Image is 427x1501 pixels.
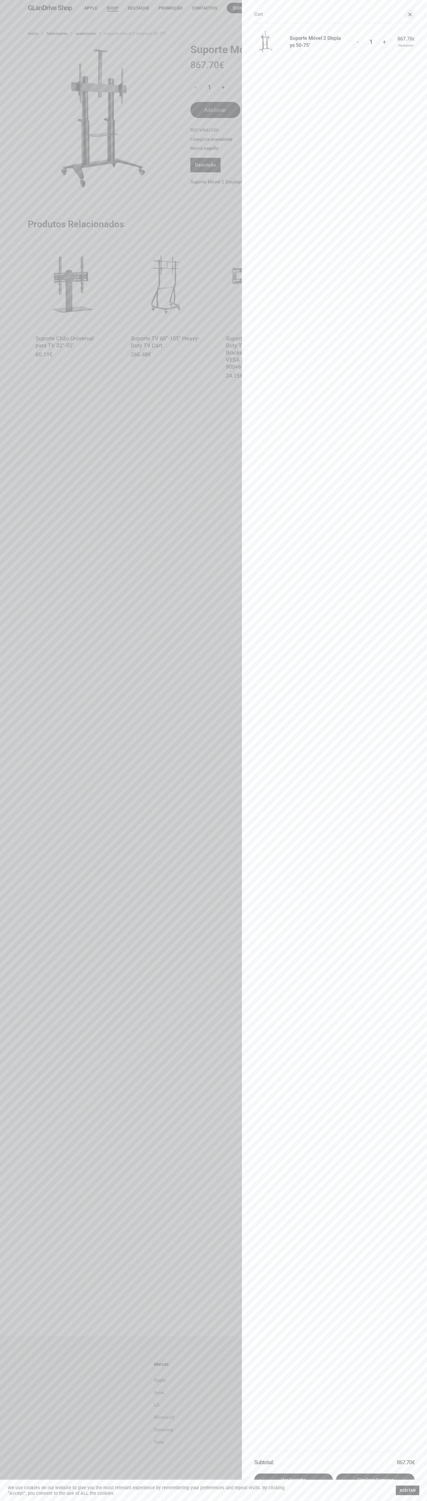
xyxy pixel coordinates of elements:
span: € [412,1459,415,1465]
span: € [412,37,415,41]
a: ACEITAR [396,1486,419,1495]
strong: Subtotal: [254,1457,397,1467]
a: Suporte Móvel 2 Displays 50-75" [290,35,341,48]
a: Finalizar compras [336,1474,415,1486]
bdi: 867.70 [397,36,415,42]
input: Product quantity [364,36,378,47]
a: Ver carrinho [254,1474,333,1486]
input: + [379,36,390,47]
bdi: 867.70 [397,1459,415,1465]
a: Remove Suporte Móvel 2 Displays 50-75" from cart [397,44,415,47]
img: VldBMTIzMA==.jpg [254,30,277,53]
div: We use cookies on our website to give you the most relevant experience by remembering your prefer... [8,1485,296,1496]
input: - [352,36,363,47]
span: Cart [254,12,263,17]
